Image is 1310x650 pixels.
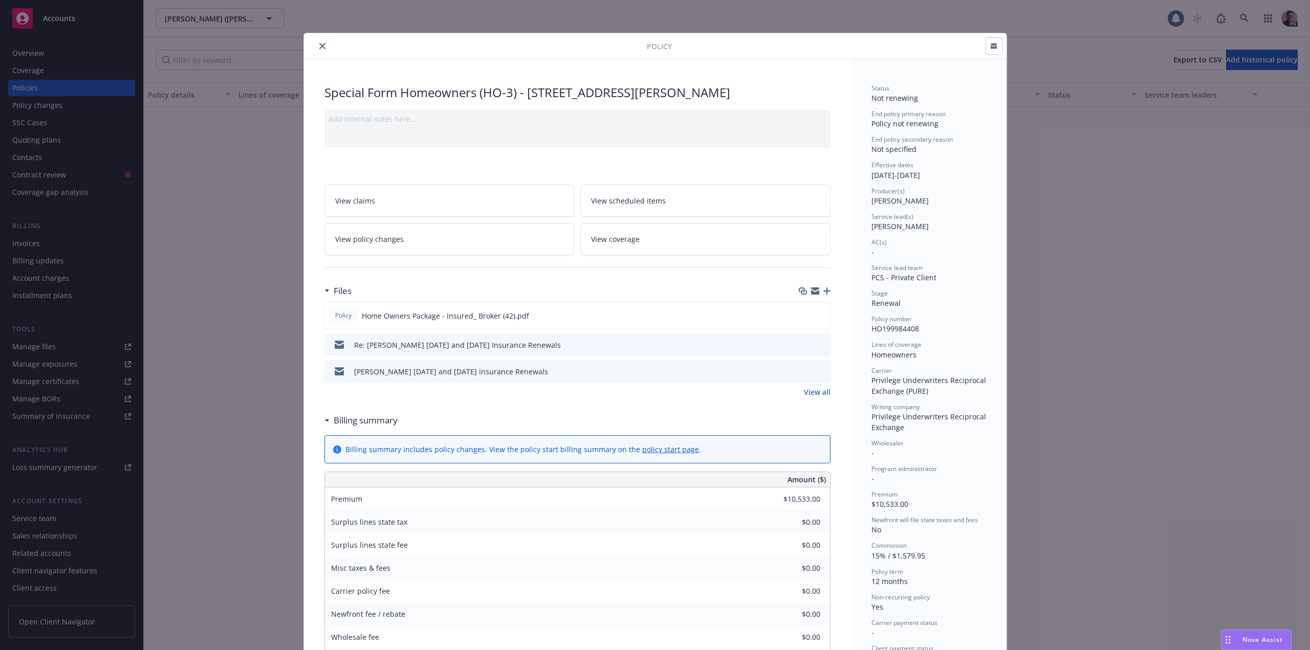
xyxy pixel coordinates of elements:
[760,537,826,553] input: 0.00
[591,234,640,244] span: View coverage
[871,525,881,534] span: No
[871,576,908,586] span: 12 months
[871,119,938,128] span: Policy not renewing
[801,340,809,350] button: download file
[331,540,408,550] span: Surplus lines state fee
[871,402,920,411] span: Writing company
[760,584,826,599] input: 0.00
[331,632,379,642] span: Wholesale fee
[871,263,923,272] span: Service lead team
[324,223,575,255] a: View policy changes
[871,464,937,473] span: Program administrator
[760,607,826,622] input: 0.00
[331,563,390,573] span: Misc taxes & fees
[871,93,918,103] span: Not renewing
[871,324,919,333] span: HO199984408
[871,627,874,637] span: -
[345,444,701,455] div: Billing summary includes policy changes. View the policy start billing summary on the .
[788,474,826,485] span: Amount ($)
[871,161,913,169] span: Effective dates
[591,195,666,206] span: View scheduled items
[817,366,826,377] button: preview file
[331,586,390,596] span: Carrier policy fee
[871,196,929,206] span: [PERSON_NAME]
[329,114,826,124] div: Add internal notes here...
[804,387,831,397] a: View all
[871,567,903,576] span: Policy term
[647,41,672,52] span: Policy
[800,310,809,321] button: download file
[871,144,916,154] span: Not specified
[871,238,887,246] span: AC(s)
[580,223,831,255] a: View coverage
[801,366,809,377] button: download file
[760,514,826,530] input: 0.00
[334,284,352,298] h3: Files
[871,315,912,323] span: Policy number
[817,340,826,350] button: preview file
[333,311,354,320] span: Policy
[760,630,826,645] input: 0.00
[871,439,904,447] span: Wholesaler
[871,448,874,458] span: -
[1242,635,1283,644] span: Nova Assist
[871,593,930,601] span: Non-recurring policy
[335,195,375,206] span: View claims
[362,310,529,321] span: Home Owners Package - Insured_ Broker (42).pdf
[871,551,925,561] span: 15% / $1,579.95
[324,284,352,298] div: Files
[354,340,561,350] div: Re: [PERSON_NAME] [DATE] and [DATE] Insurance Renewals
[871,515,978,524] span: Newfront will file state taxes and fees
[1221,630,1234,649] div: Drag to move
[760,491,826,507] input: 0.00
[642,444,699,454] a: policy start page
[871,602,883,612] span: Yes
[760,561,826,576] input: 0.00
[331,517,407,527] span: Surplus lines state tax
[871,298,901,308] span: Renewal
[871,289,888,298] span: Stage
[871,366,892,375] span: Carrier
[871,221,929,231] span: [PERSON_NAME]
[871,490,898,499] span: Premium
[871,541,907,550] span: Commission
[871,350,916,360] span: Homeowners
[580,185,831,217] a: View scheduled items
[871,273,936,282] span: PCS - Private Client
[871,340,922,349] span: Lines of coverage
[871,375,988,396] span: Privilege Underwriters Reciprocal Exchange (PURE)
[316,40,329,52] button: close
[871,135,953,144] span: End policy secondary reason
[871,84,889,93] span: Status
[324,84,831,101] div: Special Form Homeowners (HO-3) - [STREET_ADDRESS][PERSON_NAME]
[334,414,398,427] h3: Billing summary
[354,366,548,377] div: [PERSON_NAME] [DATE] and [DATE] Insurance Renewals
[871,618,937,627] span: Carrier payment status
[335,234,404,244] span: View policy changes
[1221,630,1292,650] button: Nova Assist
[324,185,575,217] a: View claims
[871,247,874,257] span: -
[331,609,405,619] span: Newfront fee / rebate
[871,212,913,221] span: Service lead(s)
[871,109,946,118] span: End policy primary reason
[871,187,905,195] span: Producer(s)
[331,494,362,504] span: Premium
[871,499,908,509] span: $10,533.00
[871,161,986,180] div: [DATE] - [DATE]
[817,310,826,321] button: preview file
[324,414,398,427] div: Billing summary
[871,412,988,432] span: Privilege Underwriters Reciprocal Exchange
[871,474,874,483] span: -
